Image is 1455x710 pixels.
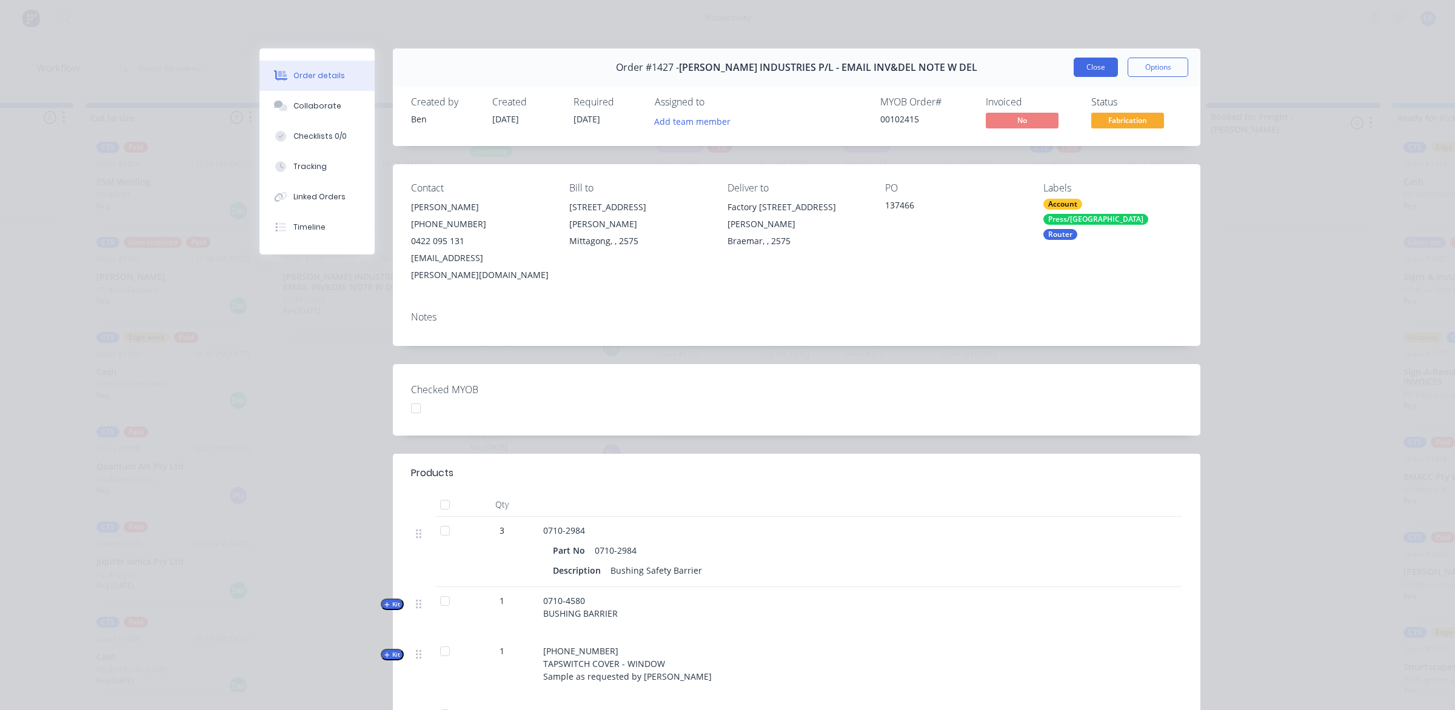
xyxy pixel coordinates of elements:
button: Close [1074,58,1118,77]
div: Assigned to [655,96,776,108]
div: PO [885,182,1024,194]
button: Kit [381,599,404,610]
div: Required [574,96,640,108]
div: 0710-2984 [590,542,641,559]
div: 00102415 [880,113,971,125]
div: [PERSON_NAME][PHONE_NUMBER]0422 095 131[EMAIL_ADDRESS][PERSON_NAME][DOMAIN_NAME] [411,199,550,284]
div: 0422 095 131 [411,233,550,250]
button: Kit [381,649,404,660]
div: Checklists 0/0 [293,131,347,142]
button: Add team member [655,113,737,129]
button: Options [1128,58,1188,77]
div: Status [1091,96,1182,108]
div: Press/[GEOGRAPHIC_DATA] [1043,214,1148,225]
div: [EMAIL_ADDRESS][PERSON_NAME][DOMAIN_NAME] [411,250,550,284]
div: Part No [553,542,590,559]
div: Bushing Safety Barrier [606,562,707,579]
div: [STREET_ADDRESS][PERSON_NAME]Mittagong, , 2575 [569,199,708,250]
span: 0710-2984 [543,525,585,536]
button: Timeline [259,212,375,242]
div: Description [553,562,606,579]
button: Tracking [259,151,375,182]
div: Labels [1043,182,1182,194]
div: Factory [STREET_ADDRESS][PERSON_NAME] [727,199,866,233]
span: Kit [384,650,400,659]
div: Account [1043,199,1082,210]
span: [DATE] [574,113,600,125]
div: [PHONE_NUMBER] [411,216,550,233]
label: Checked MYOB [411,382,563,397]
div: Ben [411,113,478,125]
div: [PERSON_NAME] [411,199,550,216]
button: Checklists 0/0 [259,121,375,151]
div: 137466 [885,199,1024,216]
div: Created by [411,96,478,108]
button: Linked Orders [259,182,375,212]
span: No [986,113,1059,128]
span: 0710-4580 BUSHING BARRIER [543,595,618,619]
span: Kit [384,600,400,609]
span: Fabrication [1091,113,1164,128]
div: Braemar, , 2575 [727,233,866,250]
span: 1 [500,645,504,657]
button: Collaborate [259,91,375,121]
span: [PHONE_NUMBER] TAPSWITCH COVER - WINDOW Sample as requested by [PERSON_NAME] [543,645,712,682]
div: Created [492,96,559,108]
span: 3 [500,524,504,537]
span: 1 [500,594,504,607]
span: Order #1427 - [616,62,679,73]
div: Timeline [293,222,326,233]
div: MYOB Order # [880,96,971,108]
div: Order details [293,70,345,81]
div: [STREET_ADDRESS][PERSON_NAME] [569,199,708,233]
div: Qty [466,493,538,517]
div: Products [411,466,453,480]
div: Mittagong, , 2575 [569,233,708,250]
span: [DATE] [492,113,519,125]
div: Factory [STREET_ADDRESS][PERSON_NAME]Braemar, , 2575 [727,199,866,250]
div: Invoiced [986,96,1077,108]
div: Contact [411,182,550,194]
div: Tracking [293,161,327,172]
div: Linked Orders [293,191,346,202]
div: Deliver to [727,182,866,194]
button: Fabrication [1091,113,1164,131]
div: Collaborate [293,101,341,111]
div: Router [1043,229,1077,240]
div: Bill to [569,182,708,194]
button: Order details [259,61,375,91]
div: Notes [411,311,1182,323]
button: Add team member [648,113,737,129]
span: [PERSON_NAME] INDUSTRIES P/L - EMAIL INV&DEL NOTE W DEL [679,62,977,73]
